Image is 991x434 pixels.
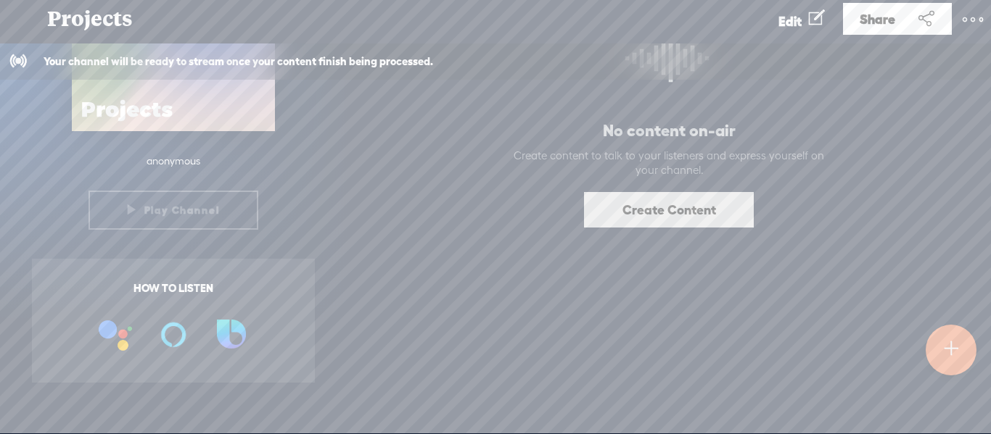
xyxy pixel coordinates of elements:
a: Play Channel [89,191,258,230]
img: googleAssistantLogo.png [97,317,133,354]
span: Edit [778,14,802,29]
a: Create Content [584,192,754,228]
div: Create content to talk to your listeners and express yourself on your channel. [510,149,828,177]
div: HOW TO LISTEN [47,281,300,295]
p: No content on-air [503,120,835,141]
img: samsungBixbyLogo.png [217,320,246,349]
img: amazonAlexaLogo.png [152,313,195,356]
div: Your channel will be ready to stream once your content finish being processed. [36,47,991,76]
div: anonymous [147,154,200,167]
span: Share [844,4,910,33]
